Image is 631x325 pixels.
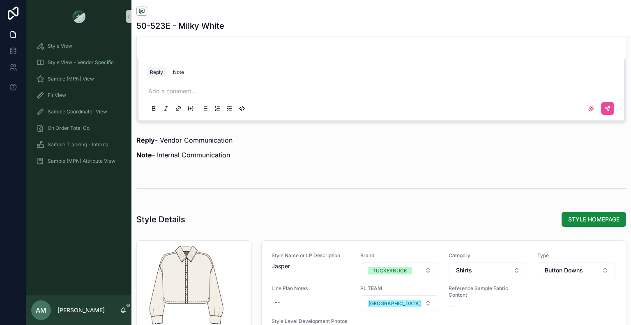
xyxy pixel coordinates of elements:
button: Select Button [538,263,616,278]
span: Category [449,252,527,259]
p: - Vendor Communication [136,135,626,145]
span: Sample (MPN) View [48,76,94,82]
span: Sample (MPN) Attribute View [48,158,115,164]
a: Sample Tracking - Internal [31,137,127,152]
div: -- [275,298,280,307]
span: AM [36,305,46,315]
span: Type [537,252,616,259]
button: Select Button [361,295,439,311]
span: On Order Total Co [48,125,90,131]
span: Style Name or LP Description [272,252,350,259]
button: Reply [147,67,166,77]
h1: 50-523E - Milky White [136,20,224,32]
span: Jasper [272,262,350,270]
a: On Order Total Co [31,121,127,136]
button: Select Button [361,263,439,278]
a: Fit View [31,88,127,103]
a: Style View [31,39,127,53]
div: scrollable content [26,33,131,179]
a: Sample (MPN) Attribute View [31,154,127,168]
button: Note [170,67,187,77]
span: Style View - Vendor Specific [48,59,114,66]
div: Note [173,69,184,76]
div: [GEOGRAPHIC_DATA] [368,300,421,307]
a: Style View - Vendor Specific [31,55,127,70]
span: -- [449,302,454,310]
span: Shirts [456,266,472,274]
span: Reference Sample Fabric Content [449,285,527,298]
span: Button Downs [545,266,583,274]
h1: Style Details [136,214,185,225]
img: App logo [72,10,85,23]
strong: Reply [136,136,155,144]
a: Sample Coordinator View [31,104,127,119]
button: STYLE HOMEPAGE [562,212,626,227]
span: Style View [48,43,72,49]
span: Brand [360,252,439,259]
span: Fit View [48,92,66,99]
span: Style Level Development Photos [272,318,616,325]
span: Line Plan Notes [272,285,350,292]
a: Sample (MPN) View [31,71,127,86]
span: PL TEAM [360,285,439,292]
span: STYLE HOMEPAGE [568,215,619,224]
p: - Internal Communication [136,150,626,160]
p: [PERSON_NAME] [58,306,105,314]
span: Sample Tracking - Internal [48,141,110,148]
span: Sample Coordinator View [48,108,107,115]
div: TUCKERNUCK [373,267,407,274]
div: image.png [147,246,226,325]
strong: Note [136,151,152,159]
button: Select Button [449,263,527,278]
